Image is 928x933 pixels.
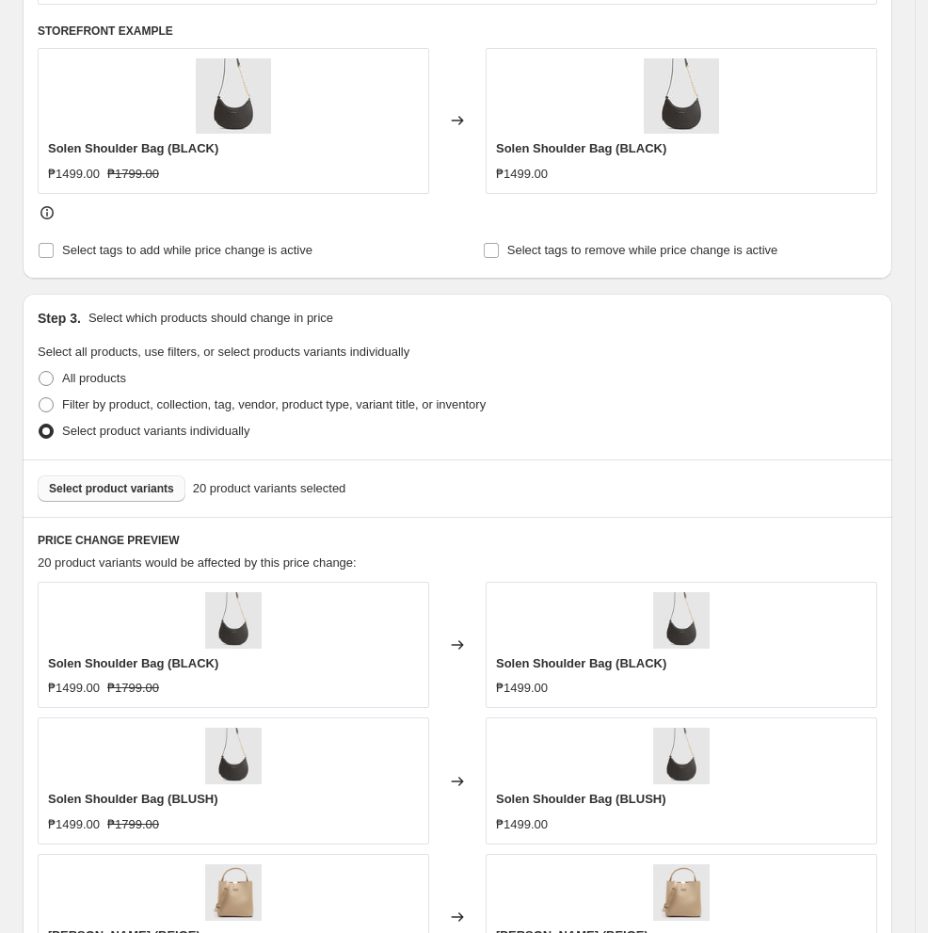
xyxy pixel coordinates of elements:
span: All products [62,371,126,385]
div: ₱1499.00 [48,815,100,834]
span: Solen Shoulder Bag (BLUSH) [48,792,218,806]
span: Select product variants [49,481,174,496]
img: Solen_Black_1_80x.jpg [205,592,262,649]
span: Select tags to remove while price change is active [507,243,778,257]
strike: ₱1799.00 [107,815,159,834]
span: Solen Shoulder Bag (BLUSH) [496,792,666,806]
img: Solen_Black_1_80x.jpg [653,728,710,784]
div: ₱1499.00 [496,165,548,184]
h6: PRICE CHANGE PREVIEW [38,533,877,548]
h2: Step 3. [38,309,81,328]
img: Solen_Black_1_80x.jpg [196,58,271,134]
span: Select product variants individually [62,424,249,438]
img: Solen_Black_1_80x.jpg [205,728,262,784]
span: Select all products, use filters, or select products variants individually [38,345,409,359]
span: Filter by product, collection, tag, vendor, product type, variant title, or inventory [62,397,486,411]
div: ₱1499.00 [48,165,100,184]
div: ₱1499.00 [496,679,548,698]
span: Solen Shoulder Bag (BLACK) [48,656,218,670]
span: Select tags to add while price change is active [62,243,312,257]
div: ₱1499.00 [496,815,548,834]
img: Solen_Black_1_80x.jpg [644,58,719,134]
p: Select which products should change in price [88,309,333,328]
span: Solen Shoulder Bag (BLACK) [496,141,666,155]
img: Tyler_Beige_1_80x.png [653,864,710,921]
strike: ₱1799.00 [107,165,159,184]
span: Solen Shoulder Bag (BLACK) [496,656,666,670]
img: Tyler_Beige_1_80x.png [205,864,262,921]
h6: STOREFRONT EXAMPLE [38,24,877,39]
strike: ₱1799.00 [107,679,159,698]
div: ₱1499.00 [48,679,100,698]
button: Select product variants [38,475,185,502]
span: 20 product variants selected [193,479,346,498]
span: 20 product variants would be affected by this price change: [38,555,357,570]
span: Solen Shoulder Bag (BLACK) [48,141,218,155]
img: Solen_Black_1_80x.jpg [653,592,710,649]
